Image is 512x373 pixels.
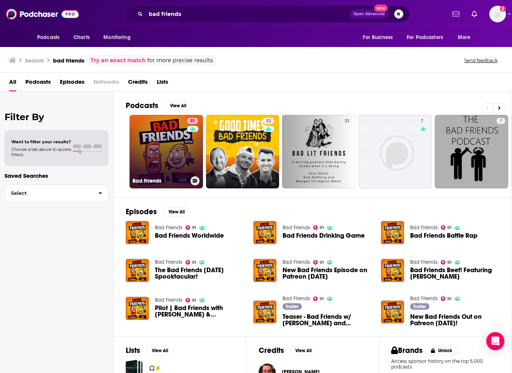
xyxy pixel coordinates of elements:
a: Bad Friends [410,259,438,265]
a: CreditsView All [259,346,317,355]
a: Bad Friends Battle Rap [381,221,404,244]
a: 91Bad Friends [130,115,203,188]
span: Want to filter your results? [11,139,71,144]
button: Unlock [426,346,458,355]
a: Bad Friends Beef! Featuring Erik Griffin [410,267,500,280]
span: 32 [266,118,271,125]
a: Bad Friends Drinking Game [283,232,365,239]
a: 91 [187,118,198,124]
a: Episodes [60,76,84,91]
a: Show notifications dropdown [450,8,462,20]
a: PodcastsView All [126,101,192,110]
h2: Credits [259,346,284,355]
a: EpisodesView All [126,207,190,216]
span: 91 [192,226,196,229]
span: Choose a tab above to access filters. [11,147,71,157]
a: ListsView All [126,346,173,355]
h3: bad friends [53,57,84,64]
p: Saved Searches [5,172,109,179]
a: Lists [157,76,168,91]
a: Teaser - Bad Friends w/ Andrew Santino and Bobby Lee [253,301,276,324]
span: For Podcasters [407,32,443,43]
span: New [374,5,388,12]
a: Try an exact match [91,56,146,65]
a: Teaser - Bad Friends w/ Andrew Santino and Bobby Lee [283,313,372,326]
button: View All [146,346,173,355]
a: 31 [342,118,353,124]
a: 7 [435,115,508,188]
span: The Bad Friends [DATE] Spooktacular! [155,267,244,280]
a: New Bad Friends Out on Patreon Today! [410,313,500,326]
a: 🎧👂 [149,364,161,373]
a: 32 [206,115,279,188]
a: Bad Friends [155,224,183,231]
span: Trailer [413,304,426,309]
span: Trailer [286,304,298,309]
img: Bad Friends Drinking Game [253,221,276,244]
span: 91 [320,226,324,229]
h2: Episodes [126,207,157,216]
a: Charts [69,30,94,45]
button: open menu [98,30,140,45]
span: New Bad Friends Out on Patreon [DATE]! [410,313,500,326]
span: 91 [447,226,451,229]
img: New Bad Friends Episode on Patreon Today [253,259,276,282]
a: All [9,76,16,91]
a: The Bad Friends Halloween Spooktacular! [155,267,244,280]
img: User Profile [489,6,506,22]
a: Pilot | Bad Friends with Andrew Santino & Bobby Lee [155,305,244,318]
button: View All [164,101,192,110]
span: Open Advanced [353,12,385,16]
button: View All [290,346,317,355]
img: The Bad Friends Halloween Spooktacular! [126,259,149,282]
span: 91 [320,261,324,264]
span: Pilot | Bad Friends with [PERSON_NAME] & [PERSON_NAME] [155,305,244,318]
a: 91 [186,260,197,265]
span: Monitoring [103,32,130,43]
a: 91 [441,260,452,265]
a: 7 [418,118,426,124]
button: open menu [402,30,454,45]
a: Podcasts [25,76,51,91]
span: Select [5,191,92,196]
span: 7 [421,118,423,125]
span: Logged in as sarahhallprinc [489,6,506,22]
a: 7 [359,115,432,188]
a: 7 [496,118,505,124]
span: 91 [190,118,195,125]
span: Networks [94,76,119,91]
a: Show notifications dropdown [468,8,480,20]
div: Open Intercom Messenger [486,332,504,350]
img: New Bad Friends Out on Patreon Today! [381,301,404,324]
h2: Lists [126,346,140,355]
img: Pilot | Bad Friends with Andrew Santino & Bobby Lee [126,297,149,320]
a: 91 [441,225,452,230]
span: Bad Friends Worldwide [155,232,224,239]
button: Send feedback [462,57,500,64]
svg: Add a profile image [500,6,506,12]
span: for more precise results [147,56,213,65]
div: Search podcasts, credits, & more... [125,5,410,23]
a: Bad Friends [155,297,183,303]
span: 91 [447,297,451,301]
input: Search podcasts, credits, & more... [146,8,350,20]
h3: Bad Friends [133,178,187,184]
button: Show profile menu [489,6,506,22]
a: Bad Friends [155,259,183,265]
a: Bad Friends [283,295,310,302]
span: 31 [345,118,350,125]
span: 7 [500,118,502,125]
span: Teaser - Bad Friends w/ [PERSON_NAME] and [PERSON_NAME] [283,313,372,326]
a: Bad Friends [410,295,438,302]
a: 91 [186,298,197,302]
a: 91 [186,225,197,230]
span: For Business [363,32,393,43]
